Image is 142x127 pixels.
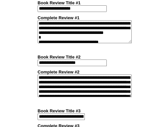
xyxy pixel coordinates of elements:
b: Book Review Title #1 [38,0,80,5]
b: Book Review Title #2 [38,55,80,60]
b: Complete Review #2 [38,69,79,74]
b: Complete Review #1 [38,15,79,20]
b: Book Review Title #3 [38,108,80,113]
